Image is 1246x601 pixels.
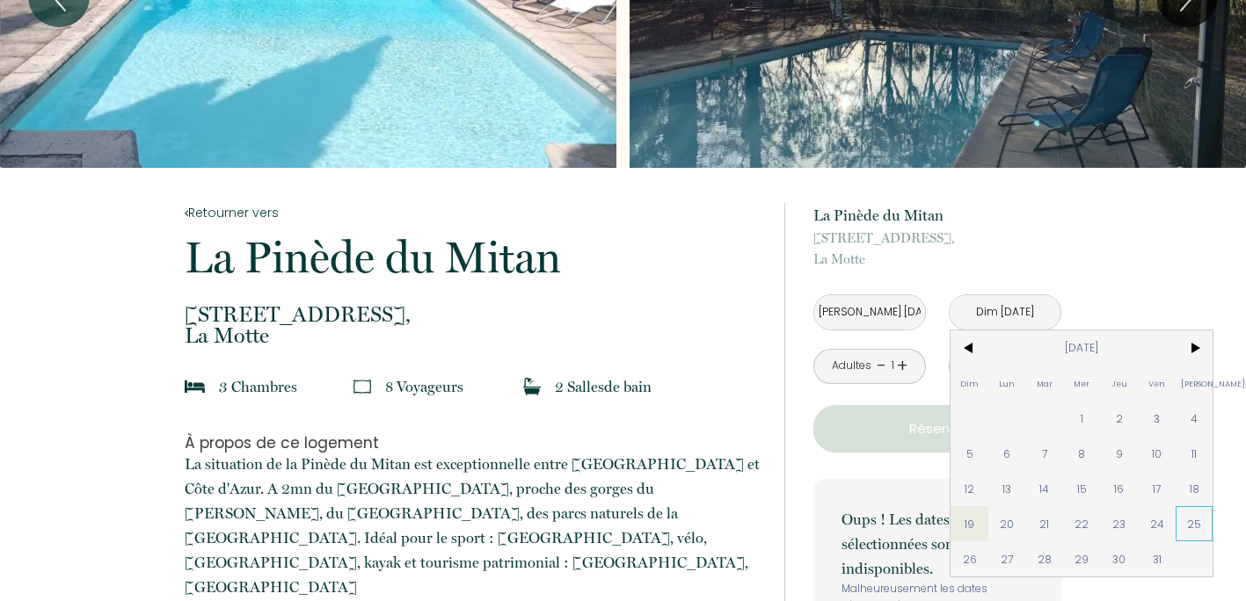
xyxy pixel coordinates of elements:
[813,228,1061,249] span: [STREET_ADDRESS],
[888,358,897,374] div: 1
[988,471,1026,506] span: 13
[951,366,988,401] span: Dim
[1176,330,1213,366] span: >
[598,378,604,395] span: s
[988,366,1026,401] span: Lun
[1138,366,1176,401] span: Ven
[1138,471,1176,506] span: 17
[1026,471,1064,506] span: 14
[813,203,1061,228] p: La Pinède du Mitan
[185,235,761,279] p: La Pinède du Mitan
[1026,436,1064,471] span: 7
[877,352,886,380] a: -
[1063,366,1101,401] span: Mer
[1176,366,1213,401] span: [PERSON_NAME]
[813,228,1061,270] p: La Motte
[1063,471,1101,506] span: 15
[988,541,1026,576] span: 27
[988,436,1026,471] span: 6
[988,506,1026,541] span: 20
[897,352,907,380] a: +
[353,378,371,395] img: guests
[951,471,988,506] span: 12
[1101,366,1139,401] span: Jeu
[988,330,1176,366] span: [DATE]
[1063,541,1101,576] span: 29
[951,506,988,541] span: 19
[291,378,297,395] span: s
[1063,436,1101,471] span: 8
[1101,471,1139,506] span: 16
[1138,436,1176,471] span: 10
[951,541,988,576] span: 26
[1138,506,1176,541] span: 24
[813,405,1061,453] button: Réserver
[820,418,1055,439] p: Réserver
[1026,506,1064,541] span: 21
[951,330,988,366] span: <
[385,374,463,399] p: 8 Voyageur
[1138,401,1176,436] span: 3
[832,358,871,374] div: Adultes
[185,434,761,452] h2: À propos de ce logement
[1101,506,1139,541] span: 23
[1176,506,1213,541] span: 25
[1101,401,1139,436] span: 2
[185,304,761,346] p: La Motte
[1063,401,1101,436] span: 1
[219,374,297,399] p: 3 Chambre
[1138,541,1176,576] span: 31
[185,203,761,222] a: Retourner vers
[951,436,988,471] span: 5
[1026,366,1064,401] span: Mar
[457,378,463,395] span: s
[1101,541,1139,576] span: 30
[842,507,1033,581] p: Oups ! Les dates sélectionnées sont indisponibles.
[1176,436,1213,471] span: 11
[185,304,761,325] span: [STREET_ADDRESS],
[555,374,652,399] p: 2 Salle de bain
[1101,436,1139,471] span: 9
[1063,506,1101,541] span: 22
[814,295,925,329] input: Arrivée
[950,295,1060,329] input: Départ
[1026,541,1064,576] span: 28
[1176,471,1213,506] span: 18
[1176,401,1213,436] span: 4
